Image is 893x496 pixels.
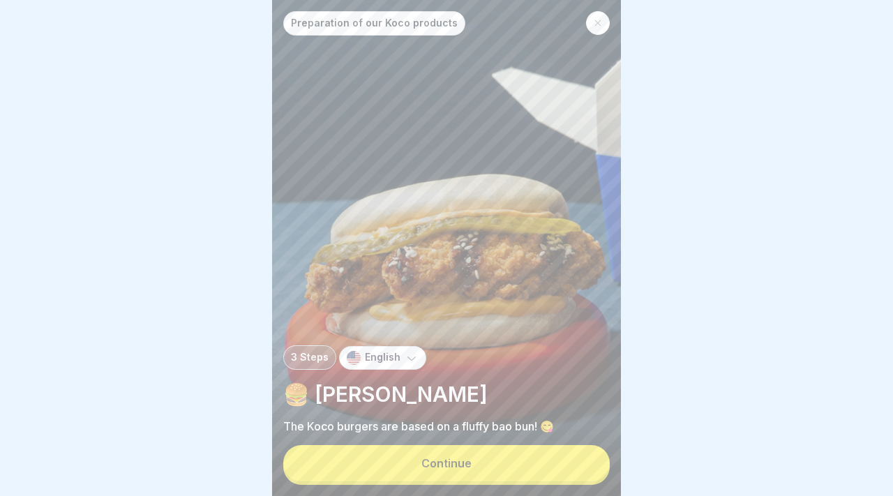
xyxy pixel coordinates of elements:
[291,17,458,29] p: Preparation of our Koco products
[347,351,361,365] img: us.svg
[283,381,610,407] p: 🍔 [PERSON_NAME]
[283,445,610,481] button: Continue
[365,352,400,363] p: English
[291,352,329,363] p: 3 Steps
[283,419,610,434] p: The Koco burgers are based on a fluffy bao bun! 😋
[421,457,472,469] div: Continue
